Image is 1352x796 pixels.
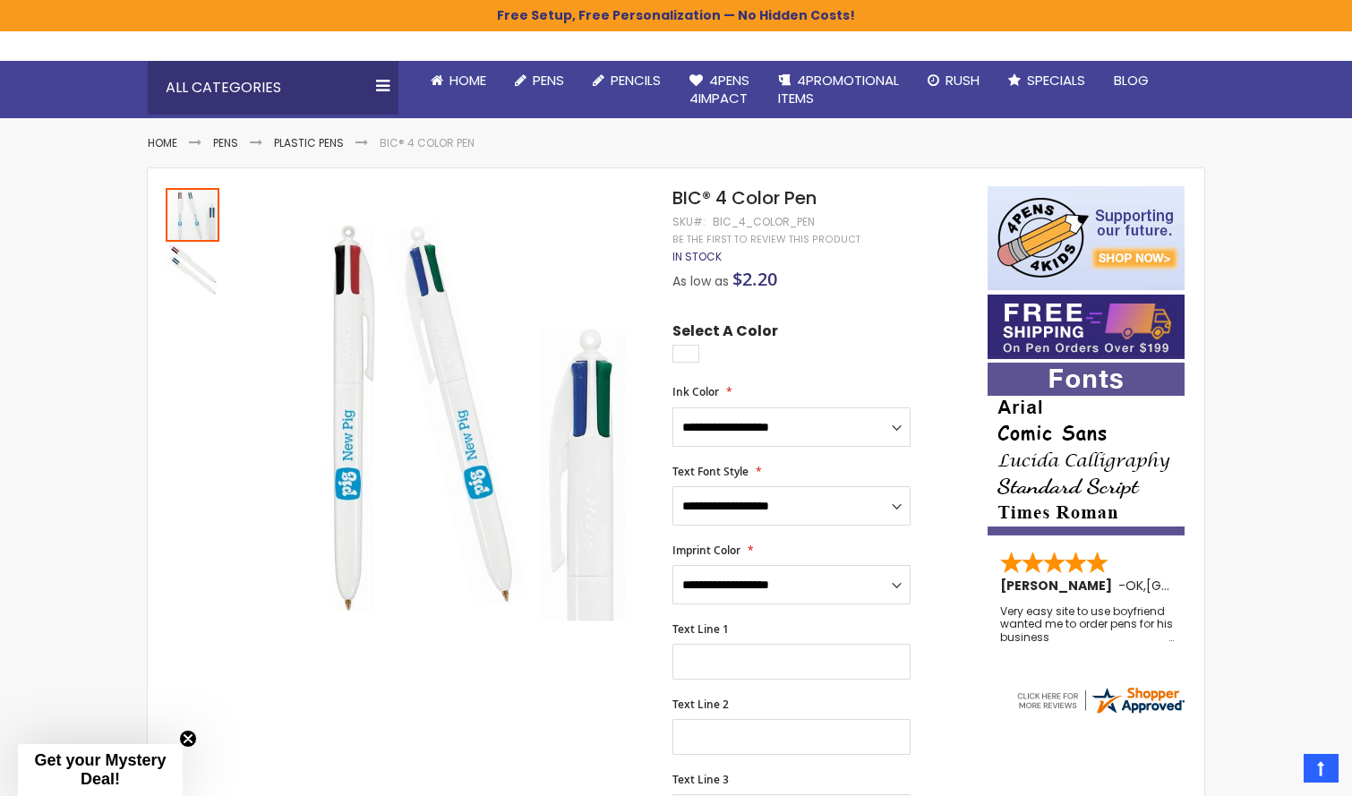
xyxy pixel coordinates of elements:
[672,384,719,399] span: Ink Color
[416,61,501,100] a: Home
[672,249,722,264] span: In stock
[148,135,177,150] a: Home
[274,135,344,150] a: Plastic Pens
[672,345,699,363] div: White
[166,244,219,297] img: BIC® 4 Color Pen
[988,363,1185,535] img: font-personalization-examples
[166,186,221,242] div: BIC® 4 Color Pen
[213,135,238,150] a: Pens
[994,61,1100,100] a: Specials
[672,621,729,637] span: Text Line 1
[675,61,764,119] a: 4Pens4impact
[1146,577,1278,595] span: [GEOGRAPHIC_DATA]
[672,697,729,712] span: Text Line 2
[1000,605,1174,644] div: Very easy site to use boyfriend wanted me to order pens for his business
[1100,61,1163,100] a: Blog
[148,61,398,115] div: All Categories
[672,464,749,479] span: Text Font Style
[672,214,706,229] strong: SKU
[1027,71,1085,90] span: Specials
[611,71,661,90] span: Pencils
[1118,577,1278,595] span: - ,
[533,71,564,90] span: Pens
[18,744,183,796] div: Get your Mystery Deal!Close teaser
[34,751,166,788] span: Get your Mystery Deal!
[239,212,648,621] img: BIC® 4 Color Pen
[179,730,197,748] button: Close teaser
[449,71,486,90] span: Home
[713,215,815,229] div: bic_4_color_pen
[988,186,1185,290] img: 4pens 4 kids
[1114,71,1149,90] span: Blog
[672,185,817,210] span: BIC® 4 Color Pen
[672,250,722,264] div: Availability
[732,267,777,291] span: $2.20
[672,543,740,558] span: Imprint Color
[913,61,994,100] a: Rush
[672,233,860,246] a: Be the first to review this product
[501,61,578,100] a: Pens
[778,71,899,107] span: 4PROMOTIONAL ITEMS
[946,71,980,90] span: Rush
[1125,577,1143,595] span: OK
[672,772,729,787] span: Text Line 3
[988,295,1185,359] img: Free shipping on orders over $199
[672,272,729,290] span: As low as
[380,136,475,150] li: BIC® 4 Color Pen
[672,321,778,346] span: Select A Color
[689,71,749,107] span: 4Pens 4impact
[1000,577,1118,595] span: [PERSON_NAME]
[578,61,675,100] a: Pencils
[764,61,913,119] a: 4PROMOTIONALITEMS
[166,242,219,297] div: BIC® 4 Color Pen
